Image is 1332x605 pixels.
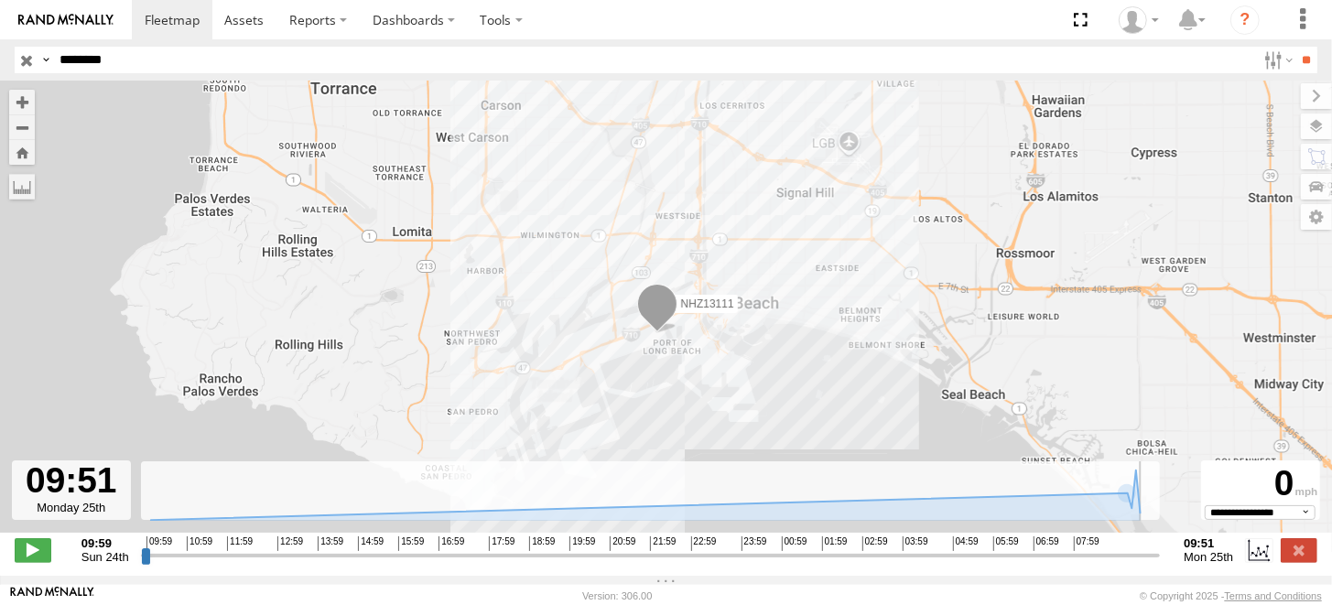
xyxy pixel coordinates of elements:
[1034,536,1059,551] span: 06:59
[277,536,303,551] span: 12:59
[1184,550,1233,564] span: Mon 25th Aug 2025
[10,587,94,605] a: Visit our Website
[439,536,464,551] span: 16:59
[81,536,129,550] strong: 09:59
[903,536,928,551] span: 03:59
[1112,6,1165,34] div: Zulema McIntosch
[650,536,676,551] span: 21:59
[15,538,51,562] label: Play/Stop
[1230,5,1260,35] i: ?
[318,536,343,551] span: 13:59
[9,174,35,200] label: Measure
[610,536,635,551] span: 20:59
[9,114,35,140] button: Zoom out
[227,536,253,551] span: 11:59
[81,550,129,564] span: Sun 24th Aug 2025
[862,536,888,551] span: 02:59
[18,14,114,27] img: rand-logo.svg
[1140,590,1322,601] div: © Copyright 2025 -
[1301,204,1332,230] label: Map Settings
[1074,536,1099,551] span: 07:59
[187,536,212,551] span: 10:59
[529,536,555,551] span: 18:59
[1184,536,1233,550] strong: 09:51
[1257,47,1296,73] label: Search Filter Options
[582,590,652,601] div: Version: 306.00
[358,536,384,551] span: 14:59
[489,536,514,551] span: 17:59
[742,536,767,551] span: 23:59
[569,536,595,551] span: 19:59
[38,47,53,73] label: Search Query
[1281,538,1317,562] label: Close
[782,536,807,551] span: 00:59
[1204,463,1317,504] div: 0
[822,536,848,551] span: 01:59
[993,536,1019,551] span: 05:59
[691,536,717,551] span: 22:59
[1225,590,1322,601] a: Terms and Conditions
[398,536,424,551] span: 15:59
[9,140,35,165] button: Zoom Home
[953,536,979,551] span: 04:59
[146,536,172,551] span: 09:59
[9,90,35,114] button: Zoom in
[680,297,733,309] span: NHZ13111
